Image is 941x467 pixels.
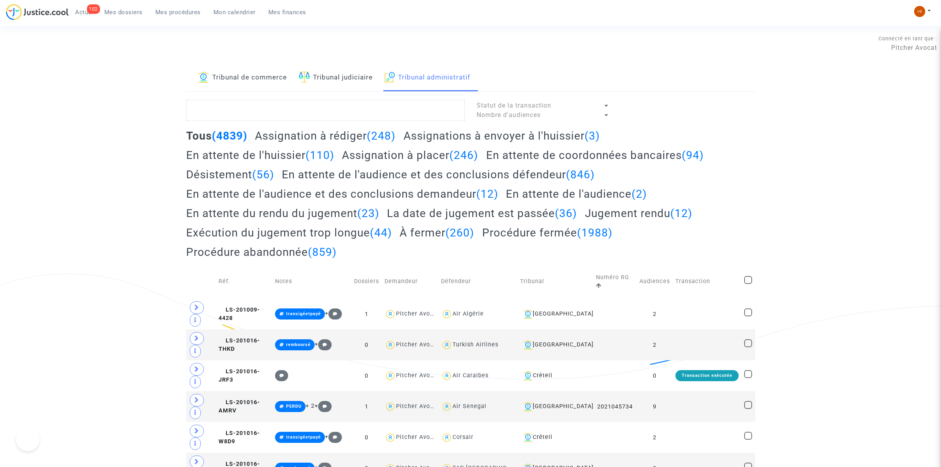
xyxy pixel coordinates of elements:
td: Tribunal [517,265,593,299]
td: 1 [351,391,382,422]
td: Réf. [216,265,272,299]
td: 2021045734 [593,391,637,422]
td: 0 [351,360,382,391]
h2: Assignations à envoyer à l'huissier [404,129,600,143]
h2: En attente de l'audience [506,187,647,201]
img: icon-banque.svg [523,309,533,319]
a: Mes procédures [149,6,207,18]
h2: En attente du rendu du jugement [186,206,379,220]
span: (846) [566,168,595,181]
h2: Tous [186,129,247,143]
h2: Jugement rendu [585,206,692,220]
td: Dossiers [351,265,382,299]
div: Pitcher Avocat [396,310,439,317]
h2: Assignation à placer [342,148,478,162]
span: Statut de la transaction [477,102,551,109]
img: icon-banque.svg [523,371,533,380]
div: Transaction exécutée [675,370,739,381]
img: jc-logo.svg [6,4,69,20]
div: Pitcher Avocat [396,341,439,348]
h2: Exécution du jugement trop longue [186,226,392,240]
td: 2 [637,329,673,360]
span: Mes finances [268,9,306,16]
td: 2 [637,422,673,453]
td: 1 [351,299,382,329]
span: + 2 [305,403,315,409]
span: (36) [555,207,577,220]
span: (1988) [577,226,613,239]
h2: En attente de l'audience et des conclusions défendeur [282,168,595,182]
span: + [315,341,332,348]
td: Transaction [673,265,741,299]
span: LS-201009-4428 [219,306,260,322]
h2: Assignation à rédiger [255,129,396,143]
img: icon-banque.svg [198,72,209,83]
div: Pitcher Avocat [396,434,439,441]
span: LS-201016-THKD [219,337,260,353]
div: Air Senegal [453,403,487,410]
img: icon-archive.svg [385,72,395,83]
a: Mes dossiers [98,6,149,18]
img: icon-user.svg [441,339,453,351]
div: Air Caraibes [453,372,488,379]
img: icon-banque.svg [523,340,533,350]
span: (3) [585,129,600,142]
span: (859) [308,246,337,259]
span: + [315,403,332,409]
span: Nombre d'audiences [477,111,541,119]
h2: À fermer [400,226,474,240]
div: Pitcher Avocat [396,403,439,410]
span: (110) [305,149,334,162]
span: (44) [370,226,392,239]
a: Tribunal administratif [385,64,471,91]
span: remboursé [286,342,311,347]
div: Créteil [520,371,590,380]
span: (2) [632,187,647,200]
span: LS-201016-W8D9 [219,430,260,445]
img: icon-banque.svg [523,433,533,442]
td: Numéro RG [593,265,637,299]
span: (94) [682,149,704,162]
h2: En attente de l'huissier [186,148,334,162]
img: icon-user.svg [441,308,453,320]
div: [GEOGRAPHIC_DATA] [520,340,590,350]
span: transigéetpayé [286,311,321,316]
h2: Procédure fermée [482,226,613,240]
span: transigéetpayé [286,435,321,440]
td: Demandeur [382,265,438,299]
a: Mon calendrier [207,6,262,18]
img: icon-faciliter-sm.svg [299,72,310,83]
span: (248) [367,129,396,142]
img: icon-user.svg [385,370,396,382]
td: 0 [351,329,382,360]
img: icon-user.svg [441,370,453,382]
td: Défendeur [438,265,517,299]
span: Actus [75,9,92,16]
span: Mes dossiers [104,9,143,16]
div: Air Algérie [453,310,484,317]
span: Mes procédures [155,9,201,16]
div: [GEOGRAPHIC_DATA] [520,309,590,319]
span: (56) [252,168,274,181]
h2: En attente de l'audience et des conclusions demandeur [186,187,498,201]
a: 102Actus [69,6,98,18]
div: Corsair [453,434,473,441]
img: icon-user.svg [385,401,396,412]
img: icon-user.svg [441,401,453,412]
h2: La date de jugement est passée [387,206,577,220]
a: Tribunal de commerce [198,64,287,91]
div: [GEOGRAPHIC_DATA] [520,402,590,411]
span: (12) [476,187,498,200]
span: (23) [357,207,379,220]
div: Créteil [520,433,590,442]
td: 0 [351,422,382,453]
span: + [325,310,342,317]
h2: En attente de coordonnées bancaires [486,148,704,162]
h2: Désistement [186,168,274,182]
img: icon-user.svg [385,432,396,443]
span: PERDU [286,404,302,409]
img: icon-user.svg [441,432,453,443]
td: 2 [637,299,673,329]
td: 0 [637,360,673,391]
span: (260) [445,226,474,239]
